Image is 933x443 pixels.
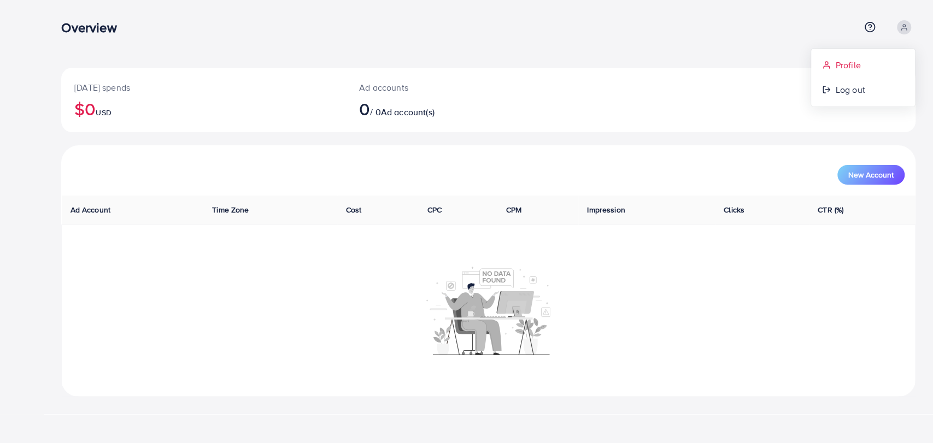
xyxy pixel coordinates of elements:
span: USD [96,107,111,118]
span: CPM [506,204,521,215]
span: 0 [359,96,370,121]
span: CTR (%) [818,204,843,215]
span: Impression [587,204,625,215]
span: Profile [835,58,860,72]
h3: Overview [61,20,125,36]
p: [DATE] spends [74,81,333,94]
span: Clicks [724,204,744,215]
h2: $0 [74,98,333,119]
img: No account [426,265,551,355]
span: Cost [346,204,362,215]
span: Log out [835,83,865,96]
h2: / 0 [359,98,547,119]
p: Ad accounts [359,81,547,94]
span: New Account [848,171,894,179]
button: New Account [837,165,905,185]
span: Time Zone [212,204,249,215]
span: Ad account(s) [381,106,435,118]
span: Ad Account [71,204,111,215]
span: CPC [427,204,442,215]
